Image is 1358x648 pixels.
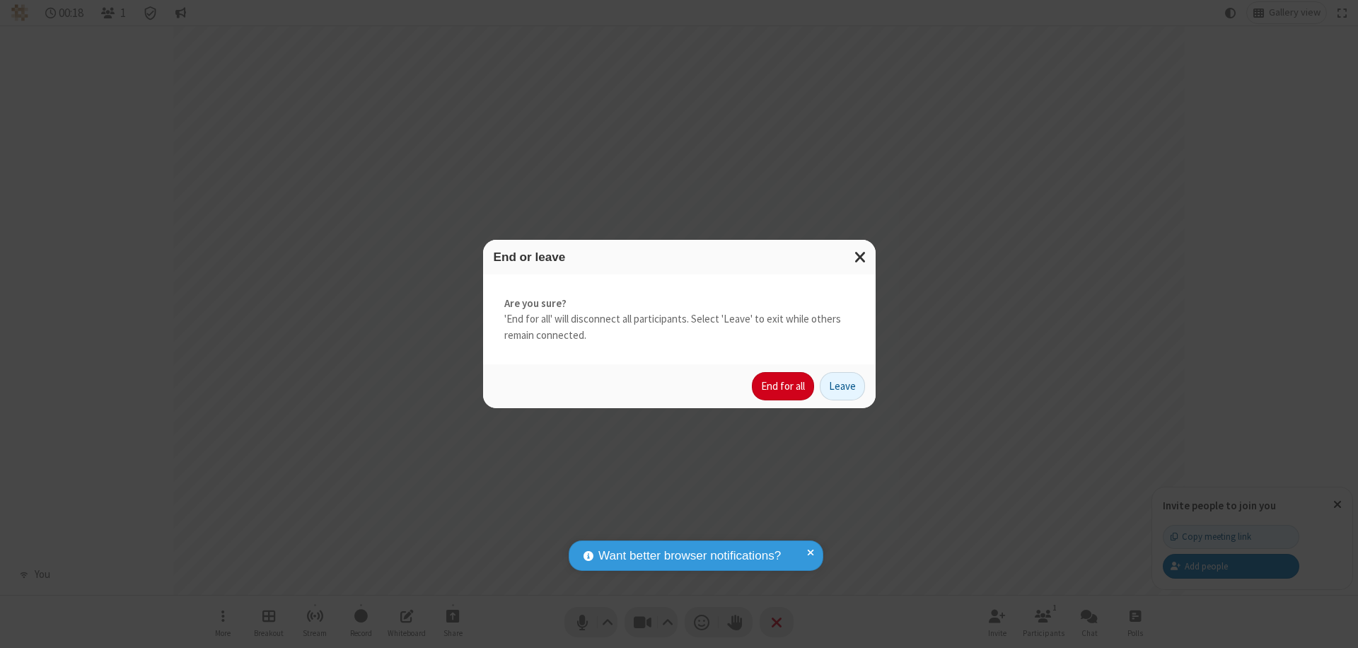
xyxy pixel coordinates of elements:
button: End for all [752,372,814,400]
button: Close modal [846,240,876,274]
strong: Are you sure? [504,296,854,312]
span: Want better browser notifications? [598,547,781,565]
div: 'End for all' will disconnect all participants. Select 'Leave' to exit while others remain connec... [483,274,876,365]
button: Leave [820,372,865,400]
h3: End or leave [494,250,865,264]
